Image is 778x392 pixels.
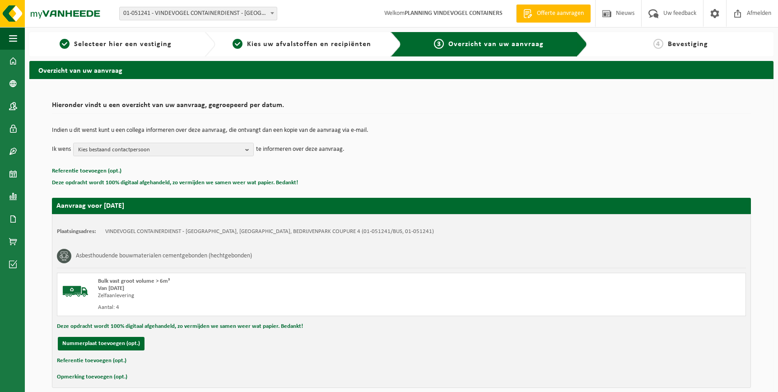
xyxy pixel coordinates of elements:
strong: Van [DATE] [98,285,124,291]
span: 1 [60,39,70,49]
button: Opmerking toevoegen (opt.) [57,371,127,383]
strong: PLANNING VINDEVOGEL CONTAINERS [405,10,503,17]
button: Referentie toevoegen (opt.) [57,355,126,367]
span: 01-051241 - VINDEVOGEL CONTAINERDIENST - OUDENAARDE - OUDENAARDE [120,7,277,20]
strong: Aanvraag voor [DATE] [56,202,124,210]
h3: Asbesthoudende bouwmaterialen cementgebonden (hechtgebonden) [76,249,252,263]
span: 01-051241 - VINDEVOGEL CONTAINERDIENST - OUDENAARDE - OUDENAARDE [119,7,277,20]
td: VINDEVOGEL CONTAINERDIENST - [GEOGRAPHIC_DATA], [GEOGRAPHIC_DATA], BEDRIJVENPARK COUPURE 4 (01-05... [105,228,434,235]
a: 2Kies uw afvalstoffen en recipiënten [220,39,383,50]
a: Offerte aanvragen [516,5,591,23]
a: 1Selecteer hier een vestiging [34,39,197,50]
strong: Plaatsingsadres: [57,229,96,234]
button: Referentie toevoegen (opt.) [52,165,121,177]
span: Kies bestaand contactpersoon [78,143,242,157]
span: 2 [233,39,242,49]
h2: Hieronder vindt u een overzicht van uw aanvraag, gegroepeerd per datum. [52,102,751,114]
p: Indien u dit wenst kunt u een collega informeren over deze aanvraag, die ontvangt dan een kopie v... [52,127,751,134]
span: Kies uw afvalstoffen en recipiënten [247,41,371,48]
span: Bevestiging [668,41,708,48]
h2: Overzicht van uw aanvraag [29,61,773,79]
p: te informeren over deze aanvraag. [256,143,345,156]
div: Aantal: 4 [98,304,438,311]
span: Bulk vast groot volume > 6m³ [98,278,170,284]
button: Deze opdracht wordt 100% digitaal afgehandeld, zo vermijden we samen weer wat papier. Bedankt! [57,321,303,332]
span: Selecteer hier een vestiging [74,41,172,48]
span: 4 [653,39,663,49]
div: Zelfaanlevering [98,292,438,299]
button: Nummerplaat toevoegen (opt.) [58,337,144,350]
span: Offerte aanvragen [535,9,586,18]
img: BL-SO-LV.png [62,278,89,305]
button: Deze opdracht wordt 100% digitaal afgehandeld, zo vermijden we samen weer wat papier. Bedankt! [52,177,298,189]
button: Kies bestaand contactpersoon [73,143,254,156]
span: Overzicht van uw aanvraag [448,41,544,48]
span: 3 [434,39,444,49]
p: Ik wens [52,143,71,156]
